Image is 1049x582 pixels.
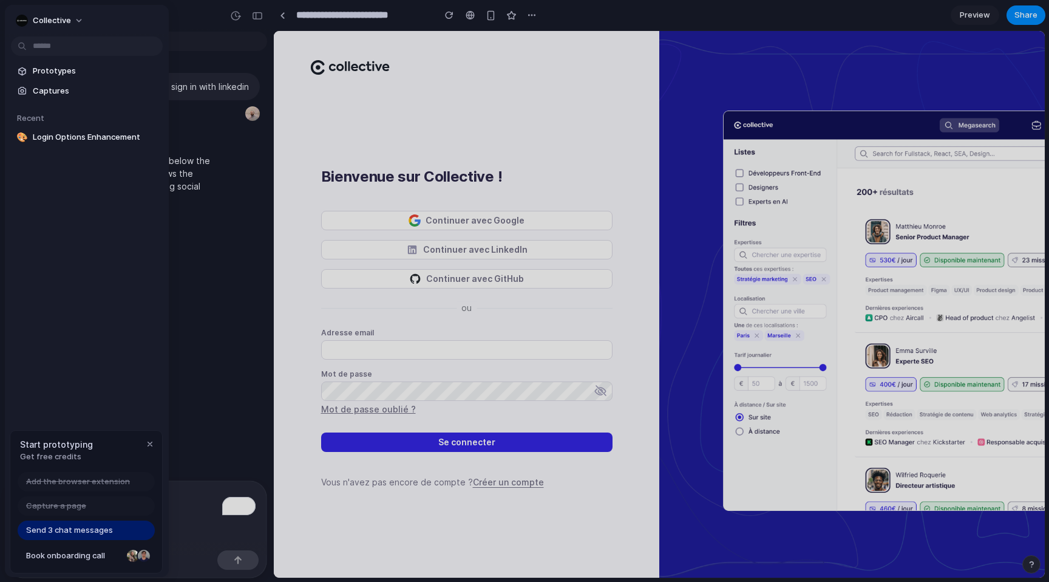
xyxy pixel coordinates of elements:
a: Book onboarding call [18,546,155,566]
span: Recent [17,113,44,123]
span: Add the browser extension [26,476,130,488]
label: Adresse email [47,297,331,307]
span: Prototypes [33,65,158,77]
button: Continuer avec Google [47,180,339,199]
button: Collective [11,11,90,30]
span: Captures [33,85,158,97]
button: Se connecter [47,402,339,421]
a: Captures [11,82,163,100]
p: Vous n'avez pas encore de compte ? [47,445,339,457]
button: Continuer avec LinkedIn [47,209,339,228]
div: Christian Iacullo [137,549,151,563]
p: Mot de passe oublié ? [47,372,339,385]
span: Login Options Enhancement [33,131,158,143]
span: Collective [33,15,71,27]
a: 🎨Login Options Enhancement [11,128,163,146]
span: Send 3 chat messages [26,524,113,536]
button: Continuer avec GitHub [47,238,339,258]
span: Capture a page [26,500,86,512]
div: Nicole Kubica [126,549,140,563]
span: Get free credits [20,451,93,463]
h2: Bienvenue sur Collective ! [47,136,339,156]
span: Book onboarding call [26,550,122,562]
span: Start prototyping [20,438,93,451]
a: Prototypes [11,62,163,80]
div: 🎨 [16,131,28,143]
a: Créer un compte [199,446,270,456]
label: Mot de passe [47,338,331,348]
